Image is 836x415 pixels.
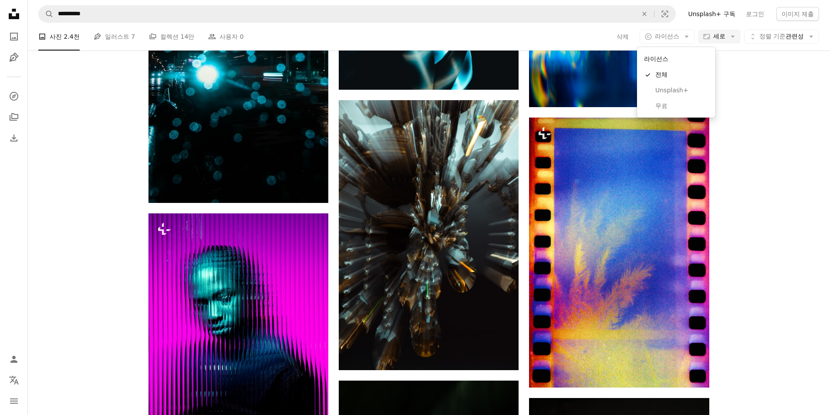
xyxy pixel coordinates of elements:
[655,71,708,79] span: 전체
[640,30,694,44] button: 라이선스
[655,102,708,111] span: 무료
[637,47,715,118] div: 라이선스
[655,86,708,95] span: Unsplash+
[640,51,712,67] div: 라이선스
[655,33,679,40] span: 라이선스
